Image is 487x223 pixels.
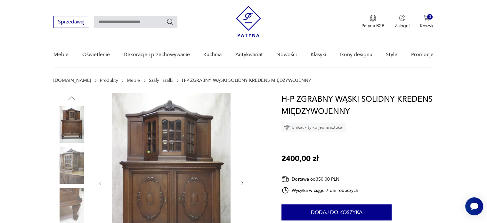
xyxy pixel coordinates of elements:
[123,42,190,67] a: Dekoracje i przechowywanie
[276,42,297,67] a: Nowości
[284,124,290,130] img: Ikona diamentu
[370,15,376,22] img: Ikona medalu
[53,106,90,143] img: Zdjęcie produktu H-P ZGRABNY WĄSKI SOLIDNY KREDENS MIĘDZYWOJENNY
[182,78,311,83] p: H-P ZGRABNY WĄSKI SOLIDNY KREDENS MIĘDZYWOJENNY
[166,18,174,26] button: Szukaj
[395,23,410,29] p: Zaloguj
[281,204,392,220] button: Dodaj do koszyka
[399,15,405,21] img: Ikonka użytkownika
[395,15,410,29] button: Zaloguj
[236,6,261,37] img: Patyna - sklep z meblami i dekoracjami vintage
[420,23,434,29] p: Koszyk
[361,15,385,29] a: Ikona medaluPatyna B2B
[281,153,319,165] p: 2400,00 zł
[281,175,289,183] img: Ikona dostawy
[281,123,346,132] div: Unikat - tylko jedna sztuka!
[386,42,397,67] a: Style
[411,42,434,67] a: Promocje
[203,42,222,67] a: Kuchnia
[53,42,69,67] a: Meble
[465,197,483,215] iframe: Smartsupp widget button
[53,16,89,28] button: Sprzedawaj
[361,15,385,29] button: Patyna B2B
[340,42,372,67] a: Ikony designu
[311,42,326,67] a: Klasyki
[281,93,434,118] h1: H-P ZGRABNY WĄSKI SOLIDNY KREDENS MIĘDZYWOJENNY
[127,78,140,83] a: Meble
[423,15,430,21] img: Ikona koszyka
[427,14,433,20] div: 0
[53,78,91,83] a: [DOMAIN_NAME]
[100,78,118,83] a: Produkty
[420,15,434,29] button: 0Koszyk
[53,147,90,184] img: Zdjęcie produktu H-P ZGRABNY WĄSKI SOLIDNY KREDENS MIĘDZYWOJENNY
[361,23,385,29] p: Patyna B2B
[53,20,89,25] a: Sprzedawaj
[82,42,110,67] a: Oświetlenie
[281,175,358,183] div: Dostawa od 350,00 PLN
[235,42,263,67] a: Antykwariat
[281,186,358,194] div: Wysyłka w ciągu 7 dni roboczych
[149,78,173,83] a: Szafy i szafki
